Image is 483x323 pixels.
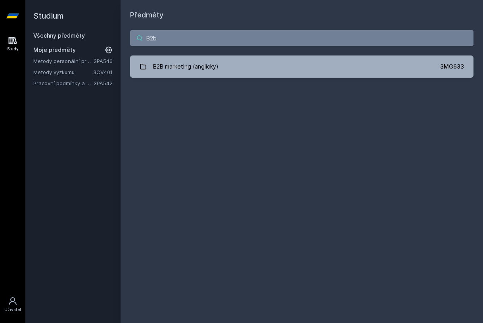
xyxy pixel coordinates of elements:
a: 3PA546 [94,58,113,64]
a: Všechny předměty [33,32,85,39]
input: Název nebo ident předmětu… [130,30,473,46]
span: Moje předměty [33,46,76,54]
div: 3MG633 [440,63,464,71]
a: 3PA542 [94,80,113,86]
a: 3CV401 [93,69,113,75]
div: B2B marketing (anglicky) [153,59,218,75]
a: Metody personální práce [33,57,94,65]
a: Metody výzkumu [33,68,93,76]
div: Study [7,46,19,52]
a: Study [2,32,24,56]
a: B2B marketing (anglicky) 3MG633 [130,55,473,78]
a: Uživatel [2,292,24,317]
a: Pracovní podmínky a pracovní vztahy [33,79,94,87]
div: Uživatel [4,307,21,313]
h1: Předměty [130,10,473,21]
